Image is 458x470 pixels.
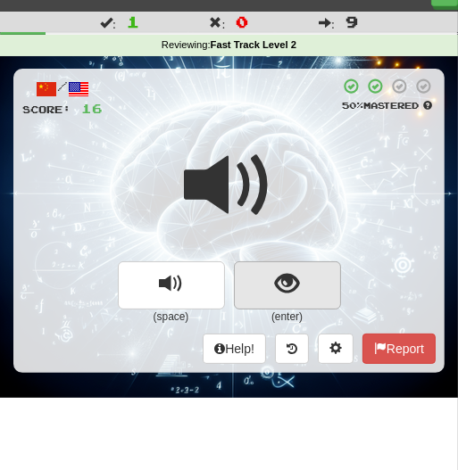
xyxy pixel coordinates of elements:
[343,100,364,111] span: 50 %
[275,334,309,364] button: Round history (alt+y)
[203,334,266,364] button: Help!
[22,103,71,115] span: Score:
[234,261,341,309] button: show sentence
[81,101,103,116] span: 16
[22,78,103,100] div: /
[319,16,335,29] span: :
[100,16,116,29] span: :
[339,99,436,111] div: Mastered
[211,39,296,50] strong: Fast Track Level 2
[346,12,358,30] span: 9
[362,334,436,364] button: Report
[127,12,139,30] span: 1
[118,309,225,325] small: (space)
[234,309,341,325] small: (enter)
[236,12,248,30] span: 0
[210,16,226,29] span: :
[118,261,225,309] button: replay audio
